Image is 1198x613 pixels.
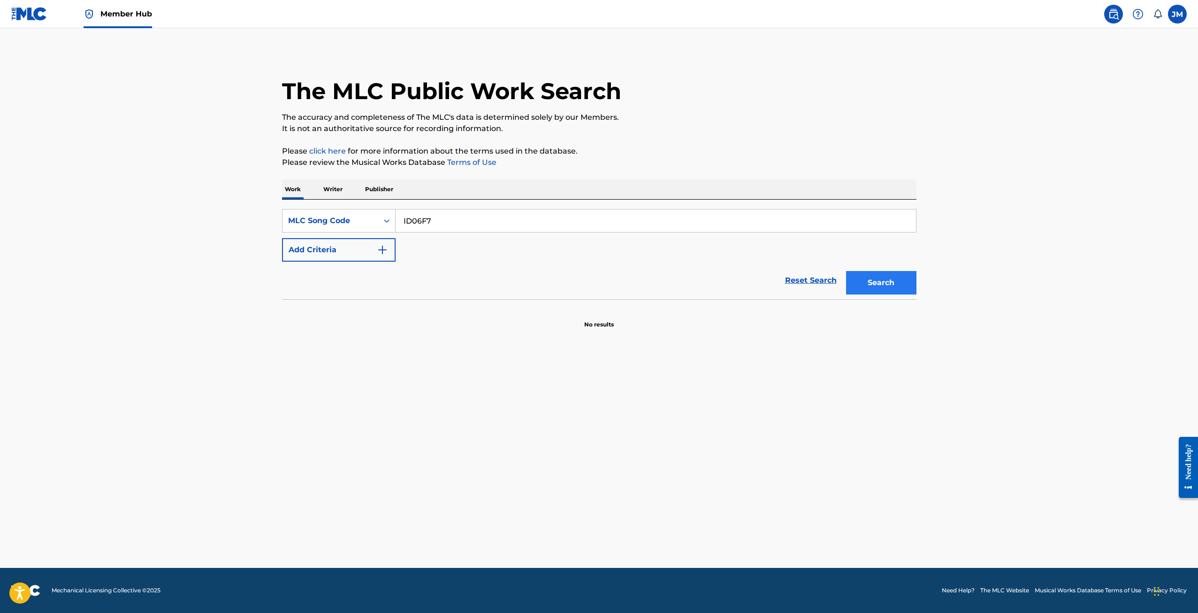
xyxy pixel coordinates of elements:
span: Member Hub [100,8,152,19]
iframe: Resource Center [1172,430,1198,505]
p: Work [282,179,304,199]
img: Top Rightsholder [84,8,95,20]
p: Writer [320,179,345,199]
a: Need Help? [942,586,975,595]
img: MLC Logo [11,7,47,21]
img: help [1132,8,1144,20]
a: Reset Search [780,270,841,291]
div: User Menu [1168,5,1187,23]
div: Drag [1154,577,1160,605]
img: logo [11,585,40,596]
p: The accuracy and completeness of The MLC's data is determined solely by our Members. [282,112,916,123]
a: Musical Works Database Terms of Use [1035,586,1141,595]
iframe: Chat Widget [1151,568,1198,613]
a: The MLC Website [980,586,1029,595]
a: click here [309,147,346,155]
p: Publisher [362,179,396,199]
img: search [1108,8,1119,20]
button: Search [846,271,916,295]
p: Please for more information about the terms used in the database. [282,146,916,157]
div: MLC Song Code [288,215,373,226]
div: Help [1129,5,1147,23]
img: 9d2ae6d4665cec9f34b9.svg [377,244,388,256]
h1: The MLC Public Work Search [282,77,621,105]
div: Notifications [1153,9,1162,19]
p: It is not an authoritative source for recording information. [282,123,916,134]
a: Privacy Policy [1147,586,1187,595]
p: Please review the Musical Works Database [282,157,916,168]
a: Public Search [1104,5,1123,23]
a: Terms of Use [445,158,496,167]
button: Add Criteria [282,238,396,262]
form: Search Form [282,209,916,299]
span: Mechanical Licensing Collective © 2025 [52,586,160,595]
p: No results [584,309,614,329]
